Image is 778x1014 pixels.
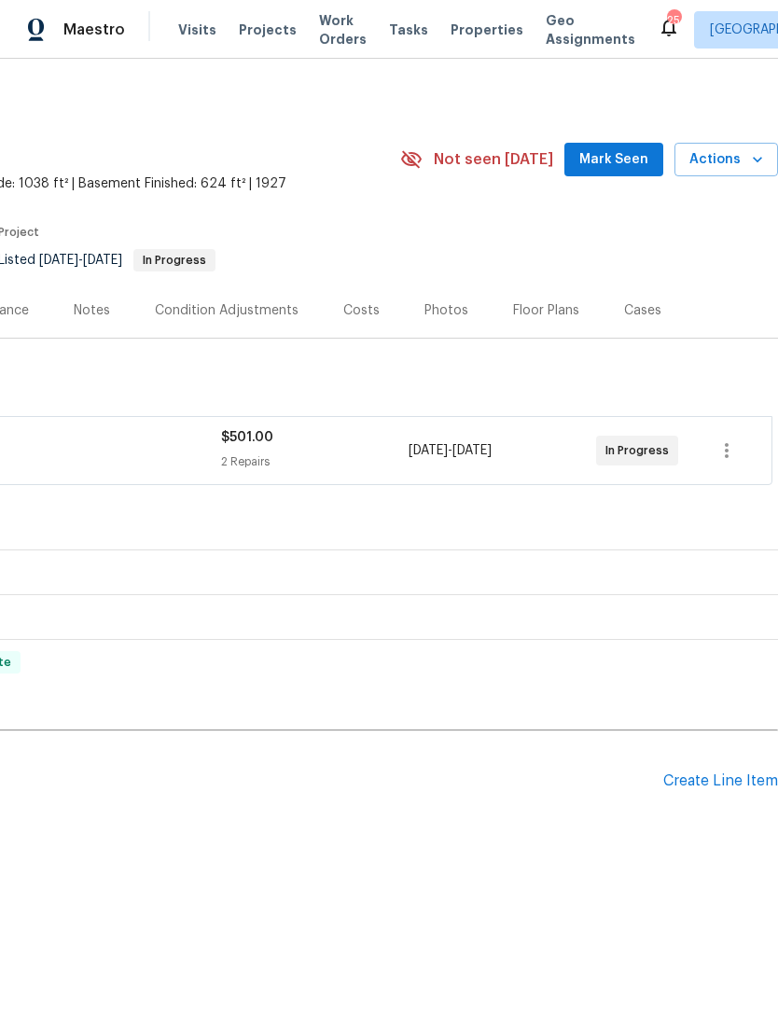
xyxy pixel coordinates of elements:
[63,21,125,39] span: Maestro
[564,143,663,177] button: Mark Seen
[624,301,661,320] div: Cases
[155,301,299,320] div: Condition Adjustments
[513,301,579,320] div: Floor Plans
[424,301,468,320] div: Photos
[663,772,778,790] div: Create Line Item
[674,143,778,177] button: Actions
[221,431,273,444] span: $501.00
[689,148,763,172] span: Actions
[389,23,428,36] span: Tasks
[135,255,214,266] span: In Progress
[452,444,492,457] span: [DATE]
[409,444,448,457] span: [DATE]
[39,254,122,267] span: -
[39,254,78,267] span: [DATE]
[319,11,367,49] span: Work Orders
[74,301,110,320] div: Notes
[546,11,635,49] span: Geo Assignments
[579,148,648,172] span: Mark Seen
[409,441,492,460] span: -
[178,21,216,39] span: Visits
[221,452,409,471] div: 2 Repairs
[667,11,680,30] div: 25
[239,21,297,39] span: Projects
[343,301,380,320] div: Costs
[434,150,553,169] span: Not seen [DATE]
[605,441,676,460] span: In Progress
[83,254,122,267] span: [DATE]
[451,21,523,39] span: Properties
